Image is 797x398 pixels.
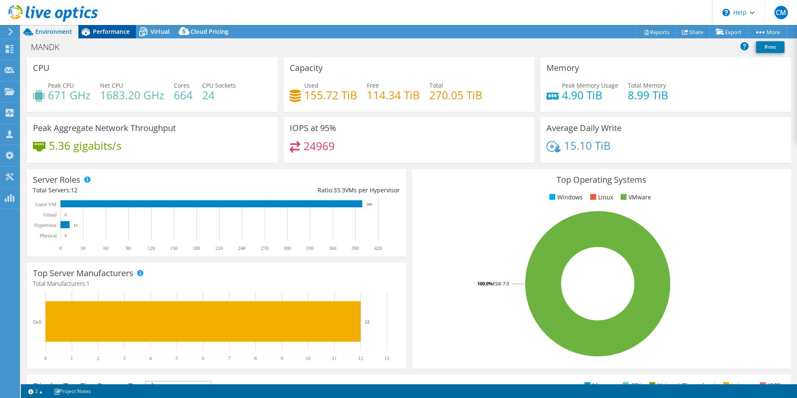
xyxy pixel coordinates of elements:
[170,245,178,251] text: 150
[564,141,611,150] h4: 15.10 TiB
[758,381,781,390] li: IOPS
[59,245,62,251] text: 0
[216,245,223,251] text: 210
[74,223,78,227] text: 12
[80,245,85,251] text: 30
[562,91,618,100] h4: 4.90 TiB
[48,91,90,100] h4: 671 GHz
[238,245,246,251] text: 240
[174,91,193,100] h4: 664
[367,81,379,89] span: Free
[582,381,615,390] li: Memory
[33,186,216,195] div: Total Servers:
[40,233,57,239] text: Physical
[721,381,752,390] li: Latency
[33,319,42,325] text: Dell
[202,91,236,100] h4: 24
[366,202,372,207] text: 399
[33,279,400,288] h4: Total Manufacturers:
[748,25,787,38] a: More
[202,81,236,89] span: CPU Sockets
[562,81,618,89] span: Peak Memory Usage
[351,245,359,251] text: 390
[429,91,482,100] h4: 270.05 TiB
[65,234,67,238] text: 0
[97,355,99,361] text: 2
[493,280,509,287] tspan: ESXi 7.0
[303,141,335,151] h4: 24969
[756,41,784,53] a: Print
[290,63,323,73] h3: Capacity
[103,245,108,251] text: 60
[48,81,74,89] span: Peak CPU
[306,355,311,361] text: 10
[123,355,125,361] text: 3
[333,186,345,194] span: 33.3
[43,212,57,218] text: Virtual
[429,81,443,89] span: Total
[546,63,579,73] h3: Memory
[49,141,121,150] h4: 5.36 gigabits/s
[676,25,710,38] a: Share
[34,222,57,228] text: Hypervisor
[44,355,47,361] text: 0
[65,213,67,217] text: 0
[332,355,337,361] text: 11
[126,245,131,251] text: 90
[774,6,788,19] span: CM
[193,245,200,251] text: 180
[70,355,73,361] text: 1
[588,193,613,202] li: Linux
[367,91,420,100] h4: 114.34 TiB
[27,43,73,52] h1: MANDK
[290,123,336,133] h3: IOPS at 95%
[304,91,357,100] h4: 155.72 TiB
[33,123,176,133] h3: Peak Aggregate Network Throughput
[621,381,642,390] li: CPU
[33,175,80,184] h3: Server Roles
[33,63,50,73] h3: CPU
[546,123,622,133] h3: Average Daily Write
[228,355,231,361] text: 7
[175,355,178,361] text: 5
[647,381,716,390] li: Network Throughput
[71,186,78,194] span: 12
[145,381,211,391] span: IOPS
[329,245,336,251] text: 360
[722,9,730,16] svg: \n
[100,81,123,89] span: Net CPU
[93,28,130,35] span: Performance
[384,355,389,361] text: 13
[48,386,97,396] a: Project Notes
[628,81,666,89] span: Total Memory
[35,28,72,35] span: Environment
[365,319,369,324] text: 12
[202,355,204,361] text: 6
[261,245,268,251] text: 270
[358,355,363,361] text: 12
[254,355,257,361] text: 8
[150,28,170,35] span: Virtual
[35,202,56,207] text: Guest VM
[216,186,400,195] div: Ratio: VMs per Hypervisor
[628,91,668,100] h4: 8.99 TiB
[374,245,382,251] text: 420
[149,355,152,361] text: 4
[283,245,291,251] text: 300
[281,355,283,361] text: 9
[148,245,155,251] text: 120
[306,245,313,251] text: 330
[477,280,493,287] tspan: 100.0%
[33,269,133,278] h3: Top Server Manufacturers
[709,25,748,38] a: Export
[174,81,190,89] span: Cores
[304,81,318,89] span: Used
[418,175,785,184] h3: Top Operating Systems
[100,91,164,100] h4: 1683.20 GHz
[190,28,228,35] span: Cloud Pricing
[86,280,90,287] span: 1
[547,193,583,202] li: Windows
[23,386,48,396] a: 2
[636,25,676,38] a: Reports
[619,193,651,202] li: VMware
